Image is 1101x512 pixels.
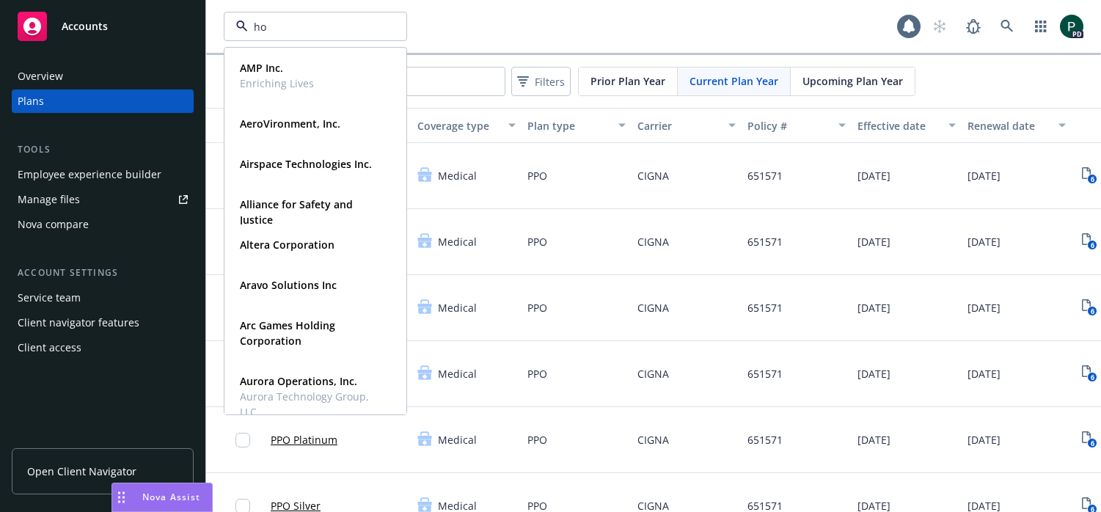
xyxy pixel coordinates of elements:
button: Carrier [632,108,742,143]
div: Client navigator features [18,311,139,334]
div: Plan type [527,118,610,134]
strong: Arc Games Holding Corporation [240,318,335,348]
span: CIGNA [637,366,669,381]
text: 6 [1090,175,1094,184]
a: Client access [12,336,194,359]
a: Switch app [1026,12,1056,41]
button: Nova Assist [111,483,213,512]
span: PPO [527,234,547,249]
strong: Alliance for Safety and Justice [240,197,353,227]
a: Search [992,12,1022,41]
a: Report a Bug [959,12,988,41]
div: Employee experience builder [18,163,161,186]
span: CIGNA [637,432,669,447]
button: Effective date [852,108,962,143]
span: [DATE] [968,432,1001,447]
a: Employee experience builder [12,163,194,186]
img: photo [1060,15,1083,38]
span: Medical [438,168,477,183]
text: 6 [1090,373,1094,382]
span: Upcoming Plan Year [802,73,903,89]
a: Overview [12,65,194,88]
text: 6 [1090,307,1094,316]
span: [DATE] [857,234,890,249]
strong: Airspace Technologies Inc. [240,157,372,171]
div: Service team [18,286,81,310]
span: PPO [527,432,547,447]
div: Coverage type [417,118,500,134]
span: Filters [535,74,565,89]
span: Current Plan Year [690,73,778,89]
a: Accounts [12,6,194,47]
span: CIGNA [637,234,669,249]
a: Service team [12,286,194,310]
span: PPO [527,300,547,315]
div: Overview [18,65,63,88]
strong: Altera Corporation [240,238,334,252]
button: Policy # [742,108,852,143]
span: Enriching Lives [240,76,314,91]
a: Client navigator features [12,311,194,334]
strong: AMP Inc. [240,61,283,75]
span: Medical [438,366,477,381]
button: Plan type [522,108,632,143]
text: 6 [1090,241,1094,250]
span: Filters [514,71,568,92]
div: Client access [18,336,81,359]
button: Renewal date [962,108,1072,143]
strong: AeroVironment, Inc. [240,117,340,131]
div: Account settings [12,266,194,280]
span: Aurora Technology Group, LLC [240,389,388,420]
div: Carrier [637,118,720,134]
div: Nova compare [18,213,89,236]
div: Plans [18,89,44,113]
span: 651571 [747,432,783,447]
a: Start snowing [925,12,954,41]
button: Coverage type [411,108,522,143]
span: Nova Assist [142,491,200,503]
strong: Aurora Operations, Inc. [240,374,357,388]
span: 651571 [747,168,783,183]
span: Medical [438,300,477,315]
button: Filters [511,67,571,96]
span: 651571 [747,366,783,381]
span: CIGNA [637,300,669,315]
span: [DATE] [857,300,890,315]
span: [DATE] [857,168,890,183]
a: View Plan Documents [1078,230,1101,254]
div: Tools [12,142,194,157]
span: 651571 [747,234,783,249]
span: [DATE] [857,366,890,381]
div: Drag to move [112,483,131,511]
div: Renewal date [968,118,1050,134]
div: Policy # [747,118,830,134]
span: [DATE] [968,300,1001,315]
span: PPO [527,168,547,183]
a: View Plan Documents [1078,428,1101,452]
a: Manage files [12,188,194,211]
input: Toggle Row Selected [235,433,250,447]
a: Nova compare [12,213,194,236]
a: Plans [12,89,194,113]
span: Prior Plan Year [590,73,665,89]
span: [DATE] [968,366,1001,381]
span: [DATE] [857,432,890,447]
span: [DATE] [968,168,1001,183]
div: Effective date [857,118,940,134]
span: Medical [438,234,477,249]
a: View Plan Documents [1078,362,1101,386]
span: CIGNA [637,168,669,183]
span: Medical [438,432,477,447]
span: PPO [527,366,547,381]
a: View Plan Documents [1078,164,1101,188]
span: Accounts [62,21,108,32]
div: Manage files [18,188,80,211]
a: View Plan Documents [1078,296,1101,320]
input: Filter by keyword [248,19,377,34]
span: Open Client Navigator [27,464,136,479]
strong: Aravo Solutions Inc [240,278,337,292]
span: [DATE] [968,234,1001,249]
a: PPO Platinum [271,432,337,447]
text: 6 [1090,439,1094,448]
span: 651571 [747,300,783,315]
